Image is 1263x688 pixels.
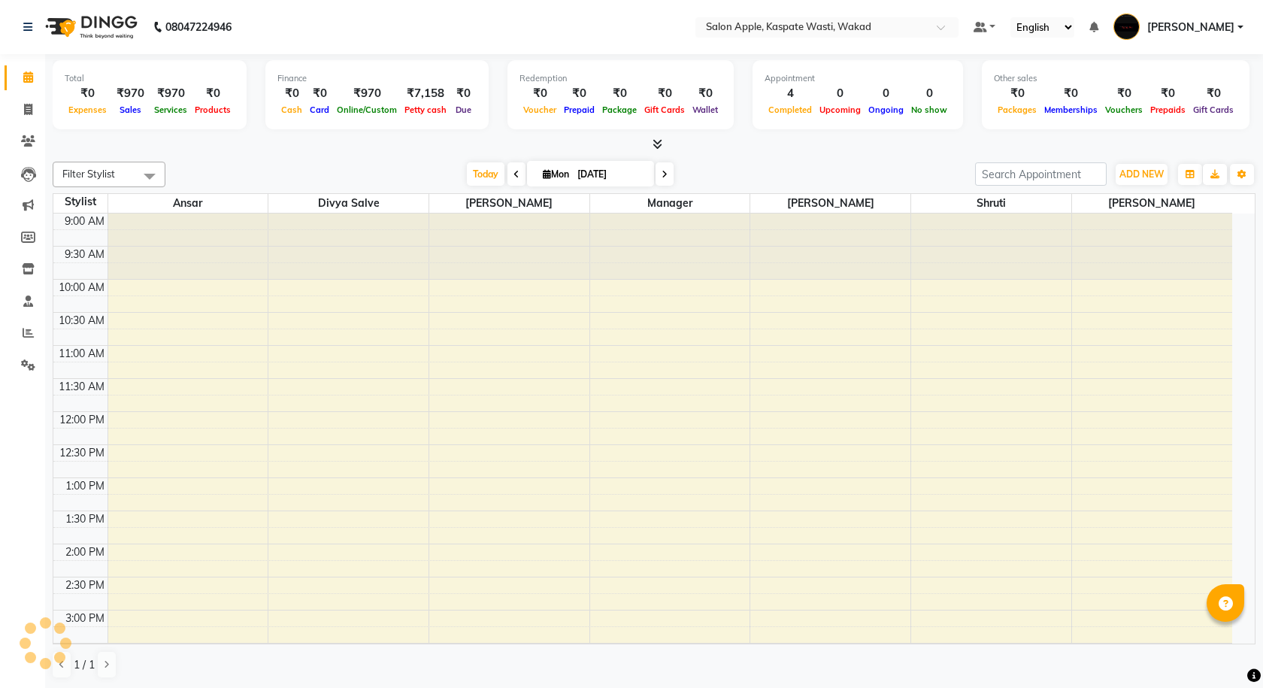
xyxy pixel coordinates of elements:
div: 4 [765,85,816,102]
span: Memberships [1040,105,1101,115]
span: Card [306,105,333,115]
span: Packages [994,105,1040,115]
span: Ongoing [865,105,907,115]
div: Finance [277,72,477,85]
b: 08047224946 [165,6,232,48]
span: No show [907,105,951,115]
img: logo [38,6,141,48]
span: [PERSON_NAME] [1072,194,1232,213]
div: ₹0 [65,85,111,102]
div: ₹970 [150,85,191,102]
div: Stylist [53,194,108,210]
span: Products [191,105,235,115]
div: 12:30 PM [56,445,108,461]
div: 2:00 PM [62,544,108,560]
span: Petty cash [401,105,450,115]
span: [PERSON_NAME] [1147,20,1234,35]
span: Gift Cards [641,105,689,115]
span: Shruti [911,194,1071,213]
span: Ansar [108,194,268,213]
span: Completed [765,105,816,115]
span: Cash [277,105,306,115]
div: 12:00 PM [56,412,108,428]
div: ₹0 [306,85,333,102]
div: ₹0 [1040,85,1101,102]
span: Filter Stylist [62,168,115,180]
span: Vouchers [1101,105,1146,115]
div: ₹0 [641,85,689,102]
span: Package [598,105,641,115]
div: ₹0 [191,85,235,102]
div: 9:00 AM [62,214,108,229]
span: Today [467,162,504,186]
input: Search Appointment [975,162,1107,186]
span: ADD NEW [1119,168,1164,180]
div: Other sales [994,72,1237,85]
span: 1 / 1 [74,657,95,673]
span: Due [452,105,475,115]
div: 3:00 PM [62,611,108,626]
div: ₹0 [598,85,641,102]
div: ₹0 [1101,85,1146,102]
div: 10:00 AM [56,280,108,296]
span: Services [150,105,191,115]
span: Expenses [65,105,111,115]
div: Redemption [519,72,722,85]
div: 3:30 PM [62,644,108,659]
div: 0 [865,85,907,102]
div: ₹0 [1146,85,1189,102]
div: ₹0 [560,85,598,102]
div: 2:30 PM [62,577,108,593]
span: Prepaid [560,105,598,115]
div: 11:30 AM [56,379,108,395]
div: 10:30 AM [56,313,108,329]
button: ADD NEW [1116,164,1168,185]
div: 0 [907,85,951,102]
div: 1:00 PM [62,478,108,494]
div: 11:00 AM [56,346,108,362]
span: [PERSON_NAME] [750,194,910,213]
div: 0 [816,85,865,102]
span: Upcoming [816,105,865,115]
div: ₹0 [277,85,306,102]
img: Kamlesh Nikam [1113,14,1140,40]
span: [PERSON_NAME] [429,194,589,213]
span: Mon [539,168,573,180]
span: Voucher [519,105,560,115]
span: Prepaids [1146,105,1189,115]
div: 9:30 AM [62,247,108,262]
div: ₹7,158 [401,85,450,102]
span: Online/Custom [333,105,401,115]
input: 2025-09-01 [573,163,648,186]
div: ₹0 [689,85,722,102]
div: ₹0 [450,85,477,102]
div: ₹970 [333,85,401,102]
div: ₹0 [1189,85,1237,102]
div: Total [65,72,235,85]
div: ₹0 [994,85,1040,102]
span: Divya salve [268,194,429,213]
div: Appointment [765,72,951,85]
span: Manager [590,194,750,213]
div: ₹970 [111,85,150,102]
span: Wallet [689,105,722,115]
span: Sales [116,105,145,115]
span: Gift Cards [1189,105,1237,115]
div: 1:30 PM [62,511,108,527]
div: ₹0 [519,85,560,102]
